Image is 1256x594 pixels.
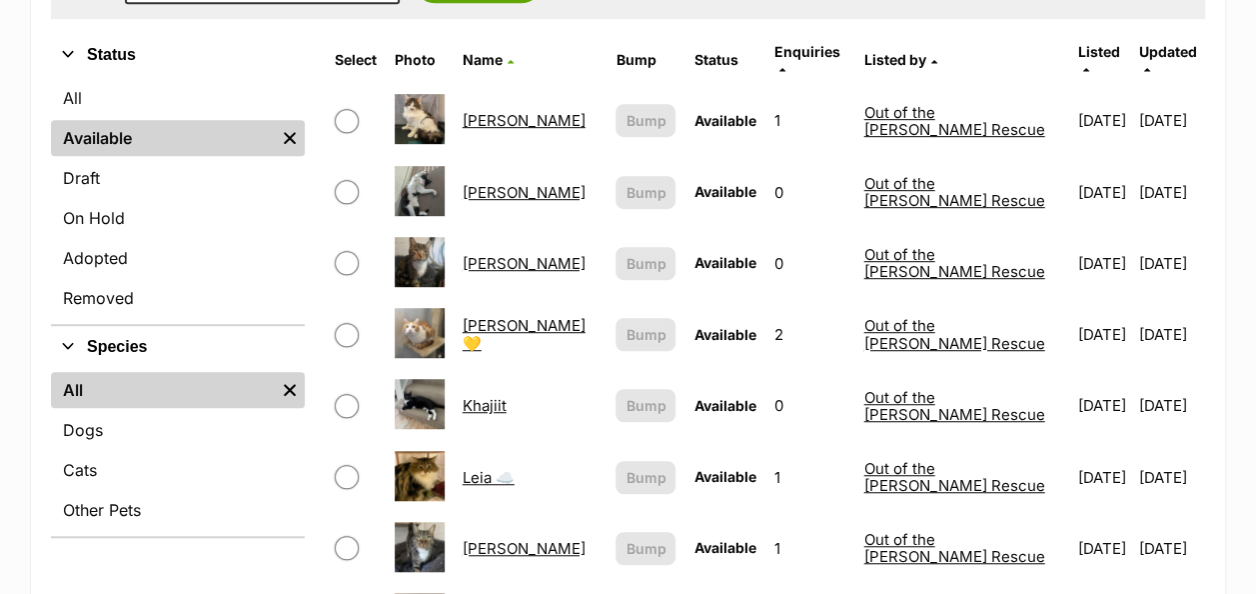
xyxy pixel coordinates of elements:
[1070,371,1137,440] td: [DATE]
[693,112,755,129] span: Available
[51,200,305,236] a: On Hold
[51,120,275,156] a: Available
[693,183,755,200] span: Available
[51,80,305,116] a: All
[765,158,853,227] td: 0
[51,76,305,324] div: Status
[608,36,683,84] th: Bump
[51,452,305,488] a: Cats
[275,120,305,156] a: Remove filter
[1139,514,1203,583] td: [DATE]
[773,43,839,60] span: translation missing: en.admin.listings.index.attributes.enquiries
[1070,86,1137,155] td: [DATE]
[863,459,1044,495] a: Out of the [PERSON_NAME] Rescue
[463,183,586,202] a: [PERSON_NAME]
[463,539,586,558] a: [PERSON_NAME]
[327,36,385,84] th: Select
[863,51,925,68] span: Listed by
[773,43,839,76] a: Enquiries
[1070,514,1137,583] td: [DATE]
[626,324,665,345] span: Bump
[1139,86,1203,155] td: [DATE]
[51,42,305,68] button: Status
[463,111,586,130] a: [PERSON_NAME]
[693,254,755,271] span: Available
[863,530,1044,566] a: Out of the [PERSON_NAME] Rescue
[616,176,675,209] button: Bump
[863,51,936,68] a: Listed by
[275,372,305,408] a: Remove filter
[463,254,586,273] a: [PERSON_NAME]
[463,468,515,487] a: Leia ☁️
[626,467,665,488] span: Bump
[863,174,1044,210] a: Out of the [PERSON_NAME] Rescue
[765,443,853,512] td: 1
[1139,229,1203,298] td: [DATE]
[616,461,675,494] button: Bump
[685,36,763,84] th: Status
[1070,300,1137,369] td: [DATE]
[51,280,305,316] a: Removed
[51,492,305,528] a: Other Pets
[1139,300,1203,369] td: [DATE]
[693,468,755,485] span: Available
[626,538,665,559] span: Bump
[626,395,665,416] span: Bump
[1078,43,1120,60] span: Listed
[765,371,853,440] td: 0
[616,104,675,137] button: Bump
[51,368,305,536] div: Species
[626,110,665,131] span: Bump
[463,51,514,68] a: Name
[1139,443,1203,512] td: [DATE]
[1070,229,1137,298] td: [DATE]
[863,103,1044,139] a: Out of the [PERSON_NAME] Rescue
[765,86,853,155] td: 1
[626,182,665,203] span: Bump
[51,240,305,276] a: Adopted
[51,160,305,196] a: Draft
[863,388,1044,424] a: Out of the [PERSON_NAME] Rescue
[863,245,1044,281] a: Out of the [PERSON_NAME] Rescue
[693,397,755,414] span: Available
[1139,43,1197,76] a: Updated
[863,316,1044,352] a: Out of the [PERSON_NAME] Rescue
[1139,43,1197,60] span: Updated
[765,300,853,369] td: 2
[1139,158,1203,227] td: [DATE]
[1078,43,1120,76] a: Listed
[616,318,675,351] button: Bump
[616,389,675,422] button: Bump
[463,396,507,415] a: Khajiit
[51,334,305,360] button: Species
[616,532,675,565] button: Bump
[765,229,853,298] td: 0
[616,247,675,280] button: Bump
[1070,443,1137,512] td: [DATE]
[387,36,453,84] th: Photo
[693,326,755,343] span: Available
[765,514,853,583] td: 1
[463,51,503,68] span: Name
[1139,371,1203,440] td: [DATE]
[51,412,305,448] a: Dogs
[693,539,755,556] span: Available
[626,253,665,274] span: Bump
[463,316,586,352] a: [PERSON_NAME] 💛
[1070,158,1137,227] td: [DATE]
[51,372,275,408] a: All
